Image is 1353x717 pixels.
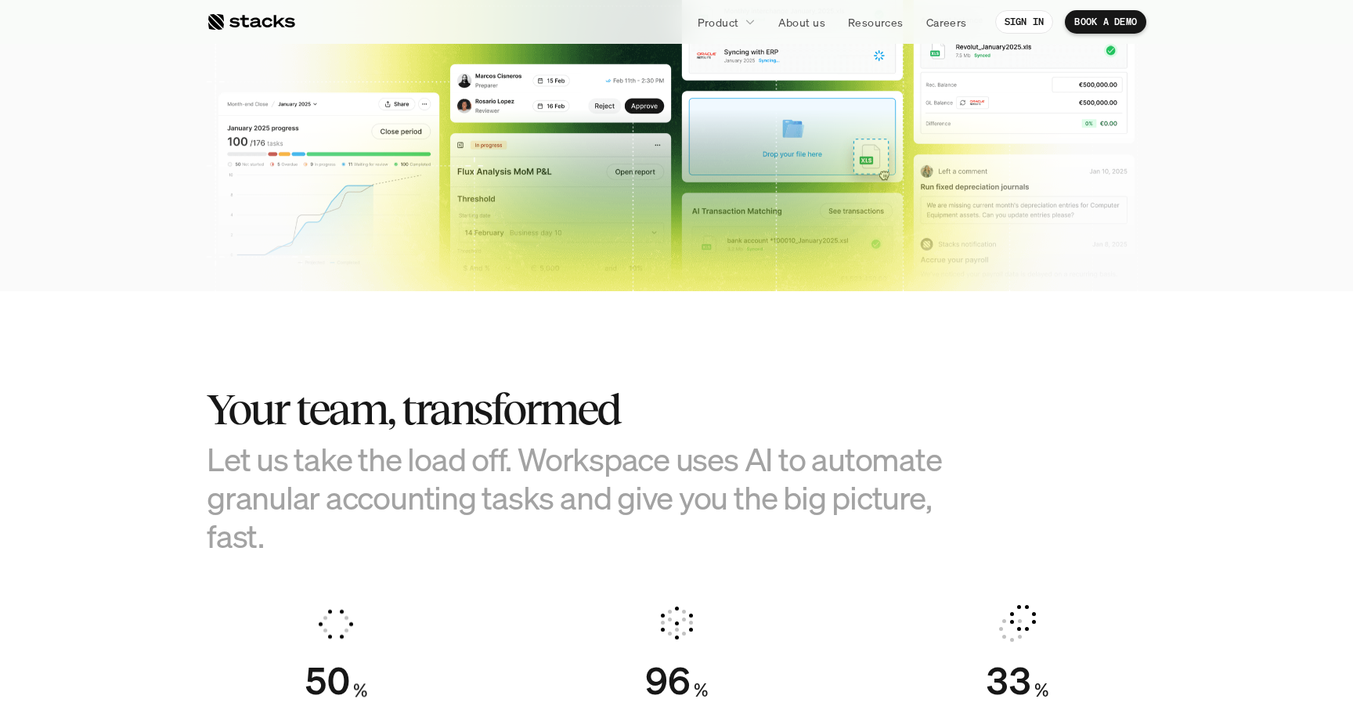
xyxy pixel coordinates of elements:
[995,10,1054,34] a: SIGN IN
[305,658,350,704] div: Counter ends at 50
[207,440,990,556] h3: Let us take the load off. Workspace uses AI to automate granular accounting tasks and give you th...
[353,677,367,704] h4: %
[698,14,739,31] p: Product
[645,658,691,704] div: Counter ends at 96
[926,14,967,31] p: Careers
[1005,16,1045,27] p: SIGN IN
[1074,16,1137,27] p: BOOK A DEMO
[694,677,708,704] h4: %
[1034,677,1048,704] h4: %
[839,8,913,36] a: Resources
[207,385,990,434] h2: Your team, transformed
[185,362,254,373] a: Privacy Policy
[917,8,976,36] a: Careers
[769,8,835,36] a: About us
[848,14,904,31] p: Resources
[778,14,825,31] p: About us
[986,658,1031,704] div: Counter ends at 33
[1065,10,1146,34] a: BOOK A DEMO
